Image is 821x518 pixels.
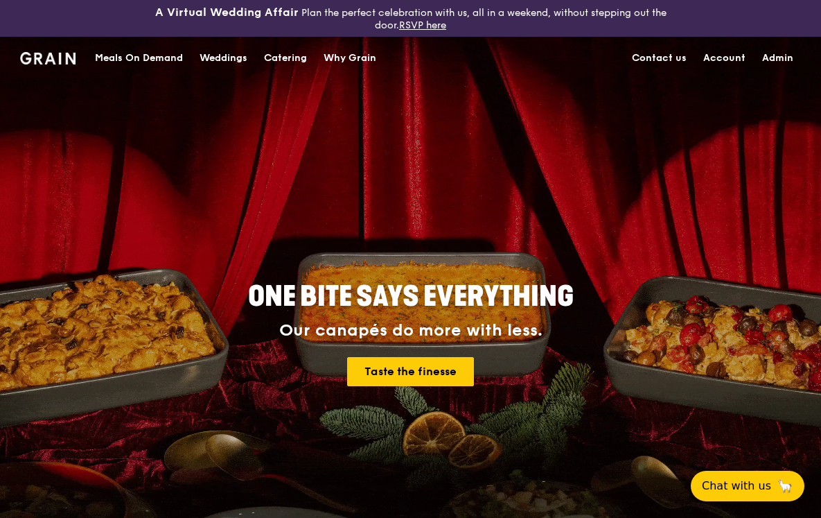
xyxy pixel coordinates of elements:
[20,36,76,78] a: GrainGrain
[264,37,307,79] div: Catering
[315,37,385,79] a: Why Grain
[399,19,446,31] a: RSVP here
[691,471,804,501] button: Chat with us🦙
[324,37,376,79] div: Why Grain
[347,357,474,386] a: Taste the finesse
[155,6,299,19] h3: A Virtual Wedding Affair
[95,37,183,79] div: Meals On Demand
[137,6,685,31] div: Plan the perfect celebration with us, all in a weekend, without stepping out the door.
[624,37,695,79] a: Contact us
[161,321,660,340] div: Our canapés do more with less.
[695,37,754,79] a: Account
[20,52,76,64] img: Grain
[256,37,315,79] a: Catering
[248,280,574,313] span: ONE BITE SAYS EVERYTHING
[754,37,802,79] a: Admin
[702,478,771,494] span: Chat with us
[777,478,793,494] span: 🦙
[191,37,256,79] a: Weddings
[200,37,247,79] div: Weddings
